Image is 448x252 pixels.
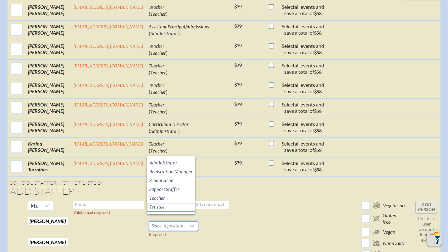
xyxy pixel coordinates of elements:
li: Administrator [147,159,195,168]
a: [EMAIL_ADDRESS][DOMAIN_NAME] [73,122,144,127]
span: Select [282,43,295,49]
span: Select [282,62,295,68]
span: ) [166,147,168,153]
a: [EMAIL_ADDRESS][DOMAIN_NAME] [73,161,144,166]
p: all events and save a total of [277,101,329,114]
p: all events and save a total of [277,23,329,36]
span: Teacher [149,102,164,108]
a: [EMAIL_ADDRESS][DOMAIN_NAME] [73,24,144,30]
p: all events and save a total of [277,121,329,134]
li: Registration Manager [147,168,195,176]
span: ) [166,50,168,56]
p: all events and save a total of [277,140,329,153]
label: Required [149,232,166,237]
span: $79 [234,24,242,29]
span: $79 [234,63,242,68]
span: ) [166,108,168,114]
td: [PERSON_NAME] Torralbas [25,157,71,177]
span: ) [166,11,168,17]
img: To the top [428,232,440,244]
span: Administrator [149,160,177,166]
span: Teacher [150,70,166,76]
p: all events and save a total of [277,160,329,173]
span: ( [149,147,150,153]
td: [PERSON_NAME] [PERSON_NAME] [25,40,71,60]
span: Select [282,140,295,146]
span: $79 [234,102,242,107]
input: Last Name [28,238,68,246]
span: School Head [149,178,174,184]
span: ( [149,69,150,75]
td: [PERSON_NAME] [PERSON_NAME] [25,1,71,20]
span: Select [282,101,295,107]
span: $58 [314,89,322,94]
span: Assistant Principal/Admissions [149,24,209,30]
span: ( [149,50,150,56]
label: Valid email required [73,210,110,215]
li: Trustee [147,203,195,212]
label: Required [149,210,166,215]
span: $58 [314,50,322,55]
a: [EMAIL_ADDRESS][DOMAIN_NAME] [73,5,144,10]
a: [EMAIL_ADDRESS][DOMAIN_NAME] [73,102,144,108]
span: Ms. [31,203,38,209]
span: $79 [234,121,242,127]
span: $58 [314,109,322,114]
span: $79 [234,4,242,9]
li: School Head [147,176,195,185]
a: [EMAIL_ADDRESS][DOMAIN_NAME] [73,44,144,49]
span: $58 [314,70,322,75]
td: [PERSON_NAME] [PERSON_NAME] [25,79,71,99]
td: [PERSON_NAME] [PERSON_NAME] [25,60,71,79]
span: Teacher [149,195,165,202]
td: [PERSON_NAME] [PERSON_NAME] [25,20,71,40]
a: [EMAIL_ADDRESS][DOMAIN_NAME] [73,83,144,88]
span: Teacher [149,63,164,69]
button: Scroll Top [427,231,442,246]
span: Teacher [149,44,164,49]
span: $58 [314,31,322,36]
span: $58 [314,148,322,153]
span: Teacher [149,83,164,88]
span: Teacher [150,148,166,154]
span: Select [282,160,295,166]
span: ( [149,11,150,17]
span: Registration Manager [149,169,193,175]
span: ) [166,69,168,75]
span: $79 [234,43,242,49]
span: Non-Dairy [383,240,405,246]
p: Creates a user account if none exists [415,216,438,243]
span: Gluten-free [383,212,405,225]
a: [EMAIL_ADDRESS][DOMAIN_NAME] [73,63,144,69]
span: Teacher [149,5,164,10]
span: Teacher [150,51,166,56]
span: Support Staffer [149,186,180,193]
span: Select a position [149,222,186,231]
ul: Option List [147,156,195,214]
td: [PERSON_NAME] [PERSON_NAME] [25,118,71,138]
td: [PERSON_NAME] [PERSON_NAME] [25,99,71,118]
input: First Name [28,217,68,225]
span: $79 [234,82,242,88]
span: ( [149,89,150,95]
span: $58 [314,128,322,134]
span: Vegan [383,229,395,235]
p: all events and save a total of [277,62,329,75]
span: Select [282,121,295,127]
span: Ms. [28,201,41,210]
span: $79 [234,141,242,146]
span: ( [149,30,150,36]
span: Teacher [149,141,164,147]
span: $58 [314,167,322,173]
span: ( [149,128,150,134]
input: Email [73,201,144,209]
li: Support Staffer [147,185,195,194]
span: Administrator [150,129,178,134]
span: Select [282,23,295,29]
span: Select [282,82,295,88]
p: all events and save a total of [277,43,329,55]
td: Karina [PERSON_NAME] [25,138,71,157]
span: Teacher [150,109,166,115]
li: Teacher [147,194,195,203]
span: ( [149,108,150,114]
